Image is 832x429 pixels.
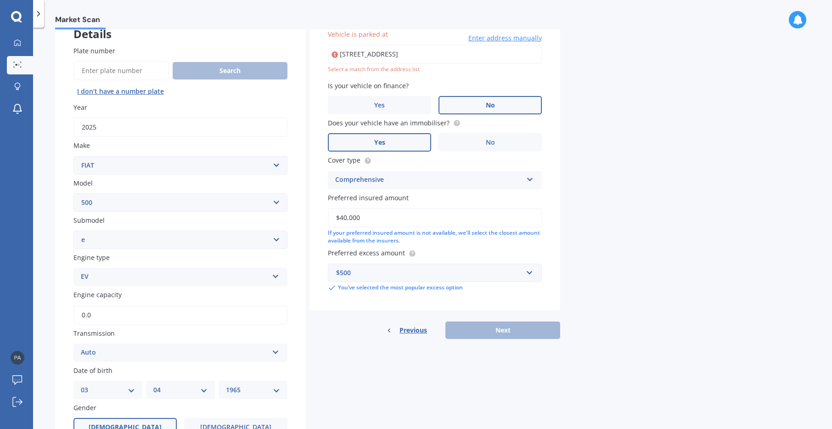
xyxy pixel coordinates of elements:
[73,403,96,412] span: Gender
[328,229,542,245] div: If your preferred insured amount is not available, we'll select the closest amount available from...
[399,323,427,337] span: Previous
[328,193,409,202] span: Preferred insured amount
[73,179,93,187] span: Model
[486,102,495,109] span: No
[328,119,450,127] span: Does your vehicle have an immobiliser?
[73,305,287,325] input: e.g. 1.8
[11,351,24,365] img: f514de8273421f354aed3f7f72bf0638
[81,271,268,282] div: EV
[374,102,385,109] span: Yes
[486,139,495,147] span: No
[73,291,122,299] span: Engine capacity
[73,84,168,99] button: I don’t have a number plate
[73,61,169,80] input: Enter plate number
[328,208,542,227] input: Enter amount
[73,103,87,112] span: Year
[328,45,542,64] input: Enter address
[374,139,385,147] span: Yes
[73,118,287,137] input: YYYY
[328,66,542,73] div: Select a match from the address list
[73,46,115,55] span: Plate number
[328,30,388,39] span: Vehicle is parked at
[55,15,106,28] span: Market Scan
[73,329,115,338] span: Transmission
[81,347,268,358] div: Auto
[335,175,523,186] div: Comprehensive
[328,249,405,258] span: Preferred excess amount
[73,253,110,262] span: Engine type
[73,366,112,375] span: Date of birth
[328,156,360,165] span: Cover type
[336,268,523,278] div: $500
[328,284,542,292] div: You’ve selected the most popular excess option
[73,216,105,225] span: Submodel
[73,141,90,150] span: Make
[468,34,542,43] span: Enter address manually
[328,81,409,90] span: Is your vehicle on finance?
